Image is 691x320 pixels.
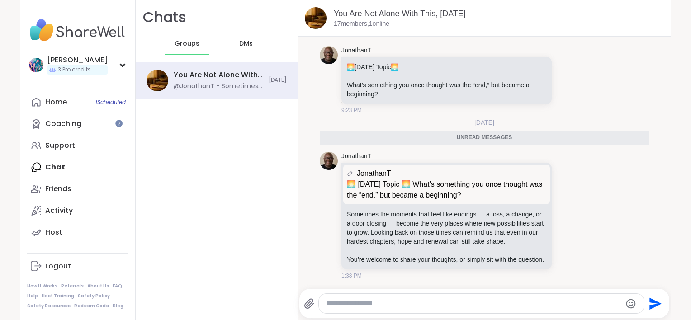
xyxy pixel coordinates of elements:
div: Unread messages [320,131,649,145]
img: You Are Not Alone With This, Sep 15 [305,7,327,29]
span: 1 Scheduled [95,99,126,106]
span: 🌅 [347,63,355,71]
a: Friends [27,178,128,200]
textarea: Type your message [326,299,621,308]
span: [DATE] [269,76,287,84]
div: @JonathanT - Sometimes the moments that feel like endings — a loss, a change, or a door closing —... [174,82,263,91]
img: ShareWell Nav Logo [27,14,128,46]
div: Host [45,227,62,237]
p: What’s something you once thought was the “end,” but became a beginning? [347,80,546,99]
a: About Us [87,283,109,289]
img: hollyjanicki [29,58,43,72]
a: Host Training [42,293,74,299]
span: DMs [239,39,253,48]
a: Coaching [27,113,128,135]
a: Host [27,221,128,243]
div: You Are Not Alone With This, [DATE] [174,70,263,80]
button: Send [644,293,665,314]
p: 17 members, 1 online [334,19,389,28]
div: Activity [45,206,73,216]
a: Home1Scheduled [27,91,128,113]
p: You’re welcome to share your thoughts, or simply sit with the question. [347,255,546,264]
span: 🌅 [391,63,398,71]
p: 🌅 [DATE] Topic 🌅 What’s something you once thought was the “end,” but became a beginning? [347,179,546,201]
a: Safety Policy [78,293,110,299]
button: Emoji picker [625,298,636,309]
a: Help [27,293,38,299]
span: [DATE] [469,118,500,127]
a: Activity [27,200,128,221]
p: Sometimes the moments that feel like endings — a loss, a change, or a door closing — become the v... [347,210,546,246]
div: Friends [45,184,71,194]
span: 3 Pro credits [58,66,91,74]
div: Logout [45,261,71,271]
p: [DATE] Topic [347,62,546,71]
img: https://sharewell-space-live.sfo3.digitaloceanspaces.com/user-generated/0e2c5150-e31e-4b6a-957d-4... [320,46,338,64]
img: You Are Not Alone With This, Sep 15 [147,70,168,91]
img: https://sharewell-space-live.sfo3.digitaloceanspaces.com/user-generated/0e2c5150-e31e-4b6a-957d-4... [320,152,338,170]
a: FAQ [113,283,122,289]
div: Support [45,141,75,151]
div: Home [45,97,67,107]
a: How It Works [27,283,57,289]
span: 9:23 PM [341,106,362,114]
a: Blog [113,303,123,309]
div: Coaching [45,119,81,129]
div: [PERSON_NAME] [47,55,108,65]
span: Groups [175,39,199,48]
a: Referrals [61,283,84,289]
iframe: Spotlight [115,120,123,127]
a: JonathanT [341,46,371,55]
span: JonathanT [357,168,391,179]
span: 1:38 PM [341,272,362,280]
a: Safety Resources [27,303,71,309]
a: Redeem Code [74,303,109,309]
a: You Are Not Alone With This, [DATE] [334,9,466,18]
a: Logout [27,255,128,277]
h1: Chats [143,7,186,28]
a: JonathanT [341,152,371,161]
a: Support [27,135,128,156]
